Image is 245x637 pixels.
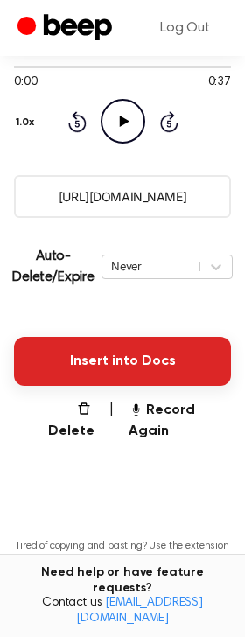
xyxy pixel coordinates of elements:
span: Contact us [10,596,234,626]
button: Record Again [129,400,231,442]
span: 0:00 [14,73,37,92]
span: 0:37 [208,73,231,92]
a: Beep [17,11,116,45]
button: 1.0x [14,108,41,137]
a: [EMAIL_ADDRESS][DOMAIN_NAME] [76,597,203,625]
p: Auto-Delete/Expire [12,246,94,288]
a: Log Out [143,7,227,49]
div: Never [111,258,191,275]
button: Delete [35,400,94,442]
button: Insert into Docs [14,337,231,386]
p: Tired of copying and pasting? Use the extension to automatically insert your recordings. [14,540,231,566]
span: | [108,400,115,442]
